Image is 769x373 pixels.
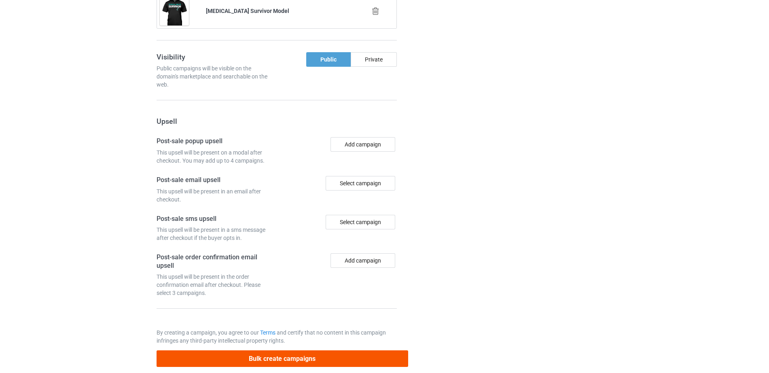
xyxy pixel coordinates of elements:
[157,187,274,203] div: This upsell will be present in an email after checkout.
[351,52,397,67] div: Private
[157,253,274,270] h4: Post-sale order confirmation email upsell
[330,253,395,268] button: Add campaign
[157,148,274,165] div: This upsell will be present on a modal after checkout. You may add up to 4 campaigns.
[326,215,395,229] div: Select campaign
[157,176,274,184] h4: Post-sale email upsell
[326,176,395,191] div: Select campaign
[157,137,274,146] h4: Post-sale popup upsell
[157,117,397,126] h3: Upsell
[330,137,395,152] button: Add campaign
[157,226,274,242] div: This upsell will be present in a sms message after checkout if the buyer opts in.
[157,52,274,61] h3: Visibility
[157,64,274,89] div: Public campaigns will be visible on the domain's marketplace and searchable on the web.
[157,328,397,345] p: By creating a campaign, you agree to our and certify that no content in this campaign infringes a...
[206,8,289,14] b: [MEDICAL_DATA] Survivor Model
[157,273,274,297] div: This upsell will be present in the order confirmation email after checkout. Please select 3 campa...
[157,350,408,367] button: Bulk create campaigns
[260,329,275,336] a: Terms
[306,52,351,67] div: Public
[157,215,274,223] h4: Post-sale sms upsell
